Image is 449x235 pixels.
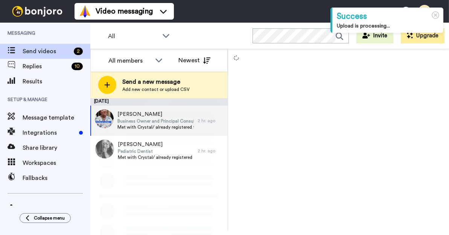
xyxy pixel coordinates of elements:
[356,28,393,43] button: Invite
[198,148,224,154] div: 2 hr. ago
[23,204,90,213] span: Settings
[23,77,90,86] span: Results
[118,154,194,160] span: Met with Crystal/ already registered for [DATE] Webinar
[23,62,68,71] span: Replies
[23,158,90,167] span: Workspaces
[72,63,83,70] div: 10
[122,77,190,86] span: Send a new message
[95,109,114,128] img: 16b038cd-6546-46b1-a1c0-fcdc82d2f650.jpg
[122,86,190,92] span: Add new contact or upload CSV
[337,22,439,30] div: Upload is processing...
[23,128,76,137] span: Integrations
[117,111,194,118] span: [PERSON_NAME]
[74,48,83,55] div: 2
[173,53,216,68] button: Newest
[118,141,194,148] span: [PERSON_NAME]
[337,11,439,22] div: Success
[108,56,151,65] div: All members
[23,174,90,183] span: Fallbacks
[117,124,194,130] span: Met with Crystal/ already registered for [DATE] Webinar and [DATE] Webinar
[117,118,194,124] span: Business Owner and Principal Consultant
[198,118,224,124] div: 2 hr. ago
[108,32,158,41] span: All
[401,28,444,43] button: Upgrade
[20,213,71,223] button: Collapse menu
[23,113,90,122] span: Message template
[34,215,65,221] span: Collapse menu
[96,6,153,17] span: Video messaging
[79,5,91,17] img: vm-color.svg
[9,6,65,17] img: bj-logo-header-white.svg
[90,98,228,106] div: [DATE]
[95,140,114,158] img: 8f0c5a32-1409-4187-8231-c0f88bddc132.jpg
[118,148,194,154] span: Pediatric Dentist
[23,47,71,56] span: Send videos
[23,143,90,152] span: Share library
